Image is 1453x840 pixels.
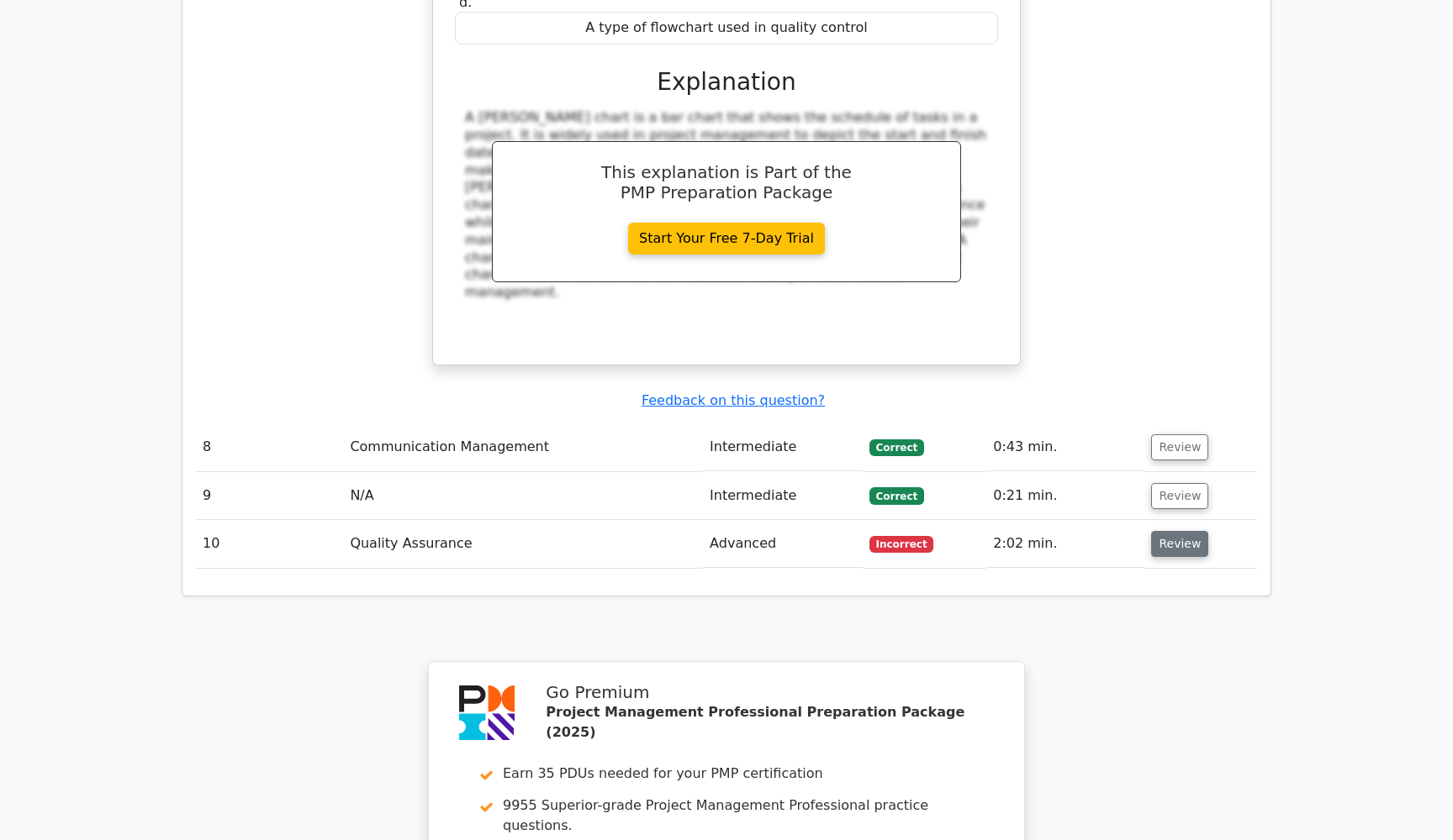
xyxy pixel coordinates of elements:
td: 2:02 min. [986,520,1144,568]
a: Start Your Free 7-Day Trial [628,223,825,255]
td: Intermediate [703,472,863,520]
td: Communication Management [343,423,703,471]
td: 0:21 min. [986,472,1144,520]
button: Review [1151,483,1208,509]
td: Advanced [703,520,863,568]
span: Correct [869,487,924,504]
td: Intermediate [703,423,863,471]
div: A [PERSON_NAME] chart is a bar chart that shows the schedule of tasks in a project. It is widely ... [465,109,988,302]
span: Incorrect [869,536,934,553]
td: 9 [196,472,343,520]
td: 8 [196,423,343,471]
button: Review [1151,434,1208,460]
td: 10 [196,520,343,568]
a: Feedback on this question? [642,392,825,408]
td: N/A [343,472,703,520]
td: 0:43 min. [986,423,1144,471]
h3: Explanation [465,68,988,97]
td: Quality Assurance [343,520,703,568]
div: A type of flowchart used in quality control [455,12,998,45]
span: Correct [869,439,924,456]
button: Review [1151,531,1208,557]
